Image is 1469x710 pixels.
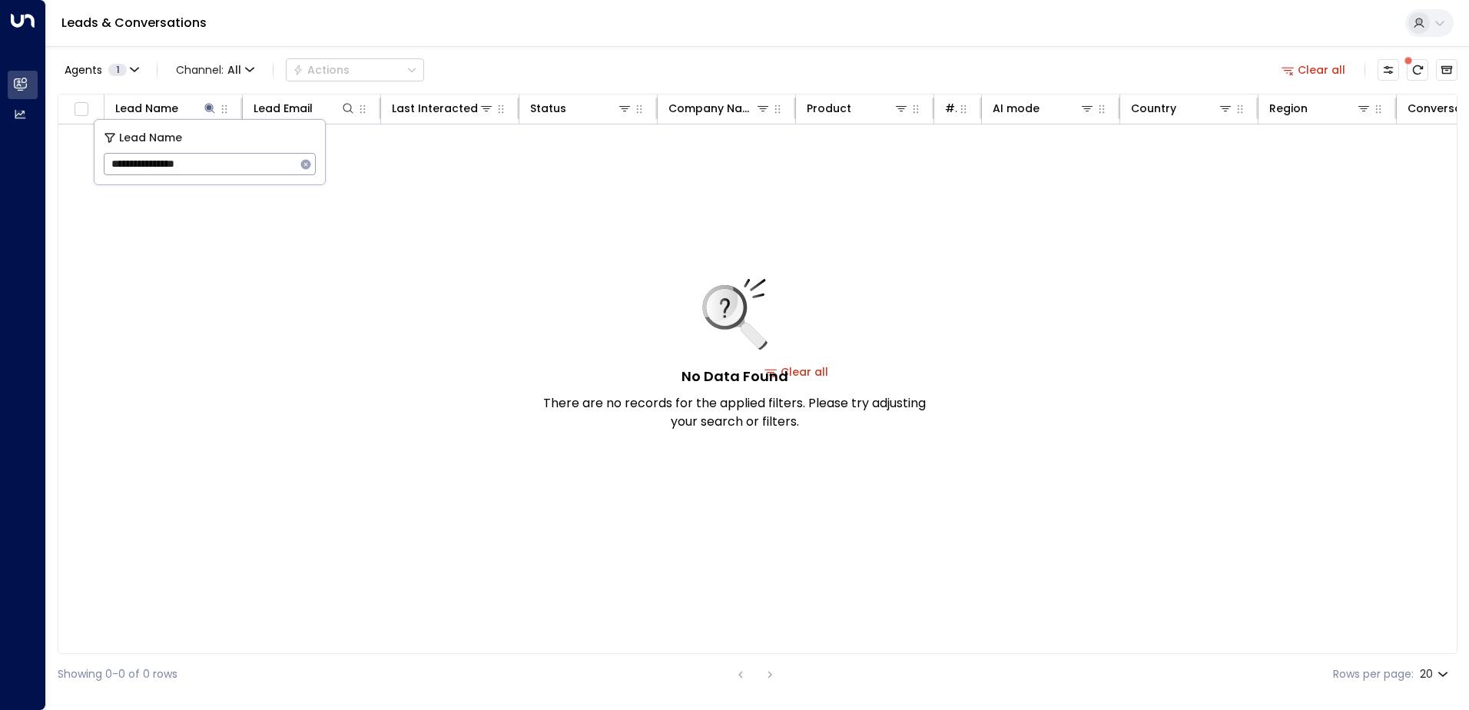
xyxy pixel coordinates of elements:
span: 1 [108,64,127,76]
h5: No Data Found [681,366,788,387]
div: Product [807,99,851,118]
div: Region [1269,99,1308,118]
span: There are new threads available. Refresh the grid to view the latest updates. [1407,59,1428,81]
label: Rows per page: [1333,666,1414,682]
div: Country [1131,99,1176,118]
button: Customize [1378,59,1399,81]
div: Country [1131,99,1233,118]
button: Actions [286,58,424,81]
div: Status [530,99,632,118]
button: Channel:All [170,59,260,81]
button: Agents1 [58,59,144,81]
div: Company Name [668,99,755,118]
div: Region [1269,99,1371,118]
span: Channel: [170,59,260,81]
button: Clear all [1275,59,1352,81]
div: 20 [1420,663,1451,685]
div: Lead Name [115,99,217,118]
span: Lead Name [119,129,182,147]
div: # of people [945,99,957,118]
a: Leads & Conversations [61,14,207,32]
div: Lead Email [254,99,356,118]
div: AI mode [993,99,1040,118]
div: Company Name [668,99,771,118]
nav: pagination navigation [731,665,780,684]
div: Lead Email [254,99,313,118]
div: # of people [945,99,973,118]
div: AI mode [993,99,1095,118]
span: All [227,64,241,76]
span: Toggle select all [71,100,91,119]
div: Status [530,99,566,118]
span: Agents [65,65,102,75]
button: Archived Leads [1436,59,1457,81]
div: Product [807,99,909,118]
div: Button group with a nested menu [286,58,424,81]
div: Last Interacted [392,99,494,118]
div: Lead Name [115,99,178,118]
div: Last Interacted [392,99,478,118]
div: Actions [293,63,350,77]
p: There are no records for the applied filters. Please try adjusting your search or filters. [542,394,927,431]
div: Showing 0-0 of 0 rows [58,666,177,682]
